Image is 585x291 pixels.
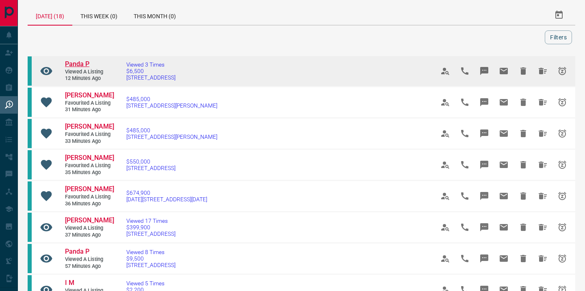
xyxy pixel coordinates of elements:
span: Viewed a Listing [65,69,114,75]
span: [STREET_ADDRESS][PERSON_NAME] [126,102,217,109]
span: [PERSON_NAME] [65,216,114,224]
span: [PERSON_NAME] [65,123,114,130]
div: condos.ca [28,213,32,242]
span: Email [494,93,513,112]
span: Viewed 3 Times [126,61,175,68]
span: [DATE][STREET_ADDRESS][DATE] [126,196,207,203]
span: Email [494,61,513,81]
div: condos.ca [28,88,32,117]
a: $550,000[STREET_ADDRESS] [126,158,175,171]
span: Viewed 8 Times [126,249,175,255]
a: $485,000[STREET_ADDRESS][PERSON_NAME] [126,127,217,140]
span: [STREET_ADDRESS] [126,165,175,171]
span: View Profile [435,155,455,175]
span: Call [455,249,474,268]
span: View Profile [435,186,455,206]
div: condos.ca [28,181,32,211]
span: 12 minutes ago [65,75,114,82]
span: $485,000 [126,127,217,134]
span: Call [455,93,474,112]
span: 57 minutes ago [65,263,114,270]
span: View Profile [435,249,455,268]
span: Hide All from Ben Arceneaux [533,124,552,143]
a: [PERSON_NAME] [65,123,114,131]
span: Panda P [65,248,89,255]
span: [STREET_ADDRESS] [126,74,175,81]
span: Snooze [552,124,572,143]
span: Message [474,124,494,143]
a: [PERSON_NAME] [65,154,114,162]
span: View Profile [435,218,455,237]
span: Hide All from Eleonora Panussyants [533,218,552,237]
a: [PERSON_NAME] [65,185,114,194]
span: View Profile [435,124,455,143]
span: Hide [513,186,533,206]
span: [STREET_ADDRESS][PERSON_NAME] [126,134,217,140]
span: Hide [513,93,533,112]
span: Hide [513,124,533,143]
a: I M [65,279,114,287]
span: Call [455,155,474,175]
span: Call [455,61,474,81]
span: Snooze [552,218,572,237]
span: Hide All from Ben Arceneaux [533,186,552,206]
span: Snooze [552,61,572,81]
span: Snooze [552,155,572,175]
span: View Profile [435,61,455,81]
span: [PERSON_NAME] [65,185,114,193]
span: Favourited a Listing [65,162,114,169]
span: 31 minutes ago [65,106,114,113]
span: View Profile [435,93,455,112]
span: Panda P [65,60,89,68]
span: Call [455,186,474,206]
a: Viewed 8 Times$9,500[STREET_ADDRESS] [126,249,175,268]
span: Snooze [552,93,572,112]
div: condos.ca [28,56,32,86]
span: 33 minutes ago [65,138,114,145]
span: [PERSON_NAME] [65,91,114,99]
span: 37 minutes ago [65,232,114,239]
span: [STREET_ADDRESS] [126,262,175,268]
div: condos.ca [28,119,32,148]
span: $9,500 [126,255,175,262]
span: Hide All from Ben Arceneaux [533,155,552,175]
span: Favourited a Listing [65,194,114,200]
span: Email [494,124,513,143]
span: Snooze [552,186,572,206]
span: $6,500 [126,68,175,74]
div: condos.ca [28,244,32,273]
span: Favourited a Listing [65,131,114,138]
span: Hide [513,155,533,175]
span: Favourited a Listing [65,100,114,107]
span: $674,900 [126,190,207,196]
a: Viewed 3 Times$6,500[STREET_ADDRESS] [126,61,175,81]
span: 36 minutes ago [65,200,114,207]
a: [PERSON_NAME] [65,216,114,225]
button: Filters [545,30,572,44]
span: $485,000 [126,96,217,102]
div: This Week (0) [72,5,126,25]
a: Panda P [65,60,114,69]
span: Message [474,249,494,268]
span: [STREET_ADDRESS] [126,231,175,237]
a: Viewed 17 Times$399,900[STREET_ADDRESS] [126,218,175,237]
div: [DATE] (18) [28,5,72,26]
span: Email [494,218,513,237]
span: Call [455,124,474,143]
span: Hide [513,249,533,268]
span: Message [474,218,494,237]
span: Hide All from Panda P [533,61,552,81]
div: condos.ca [28,150,32,179]
span: Message [474,155,494,175]
div: This Month (0) [126,5,184,25]
span: Message [474,93,494,112]
button: Select Date Range [549,5,569,25]
span: $399,900 [126,224,175,231]
a: $485,000[STREET_ADDRESS][PERSON_NAME] [126,96,217,109]
span: Message [474,186,494,206]
a: [PERSON_NAME] [65,91,114,100]
span: Hide All from Ben Arceneaux [533,93,552,112]
span: Email [494,155,513,175]
span: Hide [513,61,533,81]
